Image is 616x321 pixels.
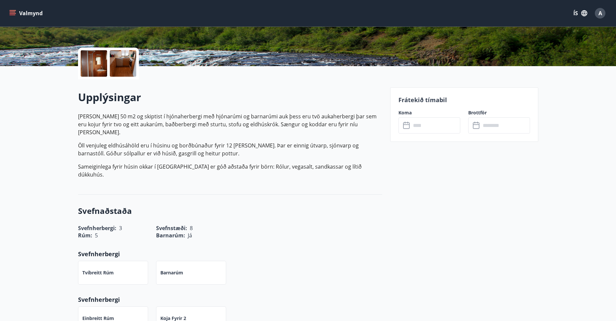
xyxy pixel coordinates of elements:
[78,295,382,304] p: Svefnherbergi
[95,232,98,239] span: 5
[570,7,591,19] button: ÍS
[468,109,530,116] label: Brottför
[160,269,183,276] p: Barnarúm
[78,90,382,104] h2: Upplýsingar
[188,232,192,239] span: Já
[8,7,45,19] button: menu
[398,96,530,104] p: Frátekið tímabil
[78,232,92,239] span: Rúm :
[78,163,382,179] p: Sameiginlega fyrir húsin okkar í [GEOGRAPHIC_DATA] er góð aðstaða fyrir börn: Rólur, vegasalt, sa...
[592,5,608,21] button: A
[82,269,114,276] p: Tvíbreitt rúm
[598,10,602,17] span: A
[78,250,382,258] p: Svefnherbergi
[78,141,382,157] p: Öll venjuleg eldhúsáhöld eru í húsinu og borðbúnaður fyrir 12 [PERSON_NAME]. Þar er einnig útvarp...
[78,205,382,217] h3: Svefnaðstaða
[156,232,185,239] span: Barnarúm :
[398,109,460,116] label: Koma
[78,112,382,136] p: [PERSON_NAME] 50 m2 og skiptist í hjónaherbergi með hjónarúmi og barnarúmi auk þess eru tvö aukah...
